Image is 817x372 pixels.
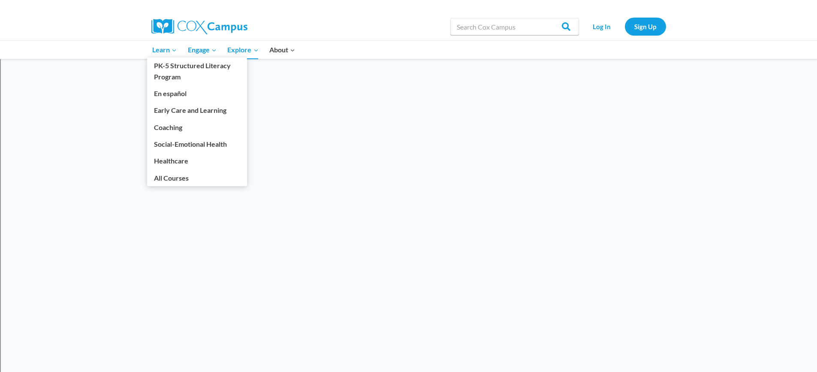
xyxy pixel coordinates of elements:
[147,153,247,169] a: Healthcare
[151,19,247,34] img: Cox Campus
[264,41,301,59] button: Child menu of About
[3,42,814,50] div: Sign out
[147,119,247,135] a: Coaching
[147,136,247,152] a: Social-Emotional Health
[147,41,301,59] nav: Primary Navigation
[450,18,579,35] input: Search Cox Campus
[147,169,247,186] a: All Courses
[182,41,222,59] button: Child menu of Engage
[583,18,621,35] a: Log In
[3,19,814,27] div: Move To ...
[222,41,264,59] button: Child menu of Explore
[3,34,814,42] div: Options
[147,41,183,59] button: Child menu of Learn
[3,27,814,34] div: Delete
[147,57,247,85] a: PK-5 Structured Literacy Program
[625,18,666,35] a: Sign Up
[147,102,247,118] a: Early Care and Learning
[3,3,814,11] div: Sort A > Z
[3,11,814,19] div: Sort New > Old
[3,57,814,65] div: Move To ...
[147,85,247,102] a: En español
[3,50,814,57] div: Rename
[583,18,666,35] nav: Secondary Navigation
